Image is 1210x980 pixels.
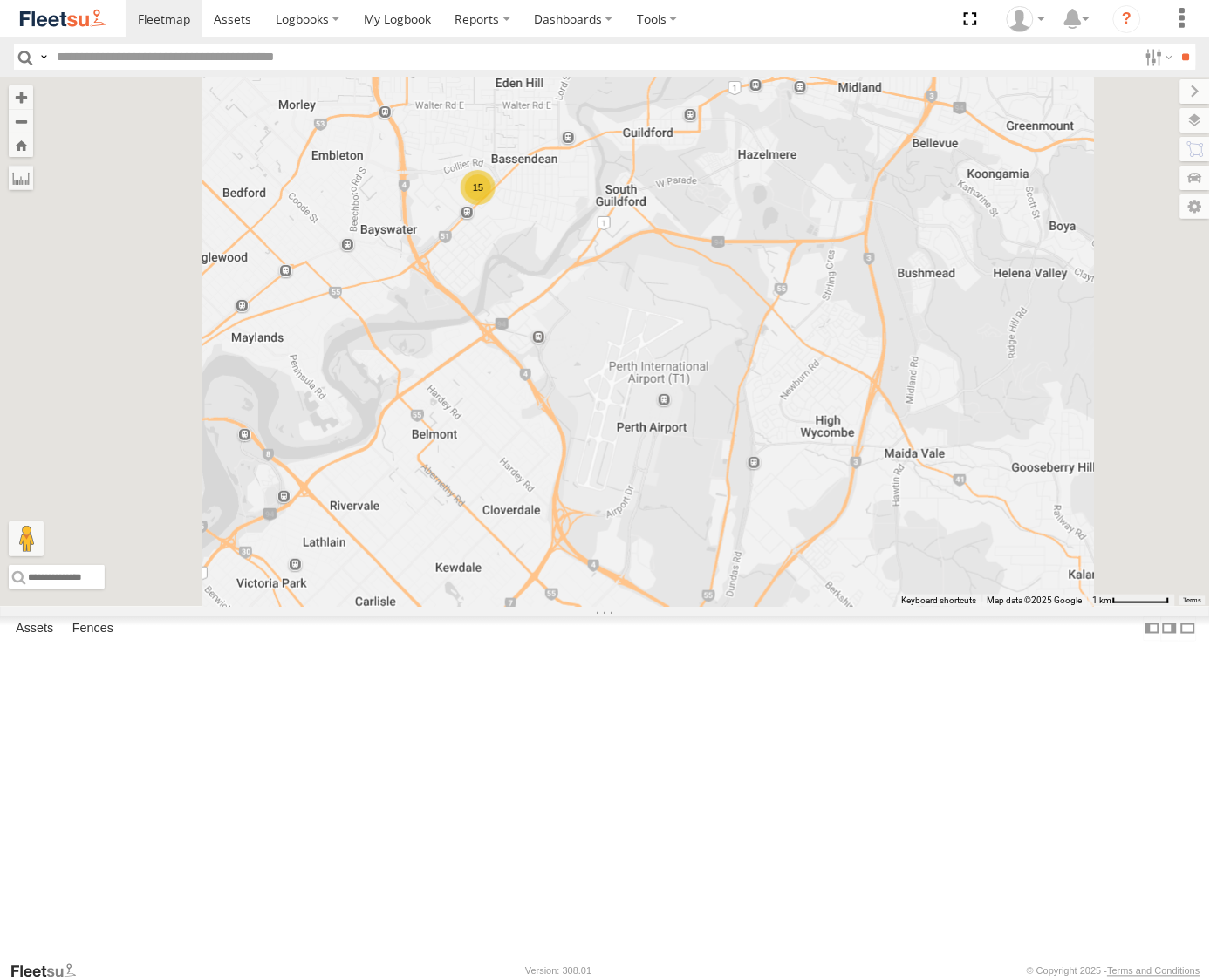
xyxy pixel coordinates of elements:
[1180,194,1210,219] label: Map Settings
[1113,5,1141,33] i: ?
[1138,44,1176,70] label: Search Filter Options
[9,166,33,190] label: Measure
[1144,616,1161,642] label: Dock Summary Table to the Left
[988,595,1083,605] span: Map data ©2025 Google
[902,595,977,607] button: Keyboard shortcuts
[9,133,33,157] button: Zoom Home
[9,85,33,109] button: Zoom in
[1161,616,1179,642] label: Dock Summary Table to the Right
[9,109,33,133] button: Zoom out
[1108,966,1200,977] a: Terms and Conditions
[17,7,108,31] img: fleetsu-logo-horizontal.svg
[525,966,591,977] div: Version: 308.01
[10,963,90,980] a: Visit our Website
[1093,595,1112,605] span: 1 km
[1001,6,1051,32] div: AJ Wessels
[1184,597,1202,604] a: Terms (opens in new tab)
[461,170,496,205] div: 15
[64,616,122,641] label: Fences
[1179,616,1197,642] label: Hide Summary Table
[1027,966,1200,977] div: © Copyright 2025 -
[7,616,62,641] label: Assets
[1088,595,1175,607] button: Map scale: 1 km per 62 pixels
[37,44,51,70] label: Search Query
[9,521,44,556] button: Drag Pegman onto the map to open Street View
